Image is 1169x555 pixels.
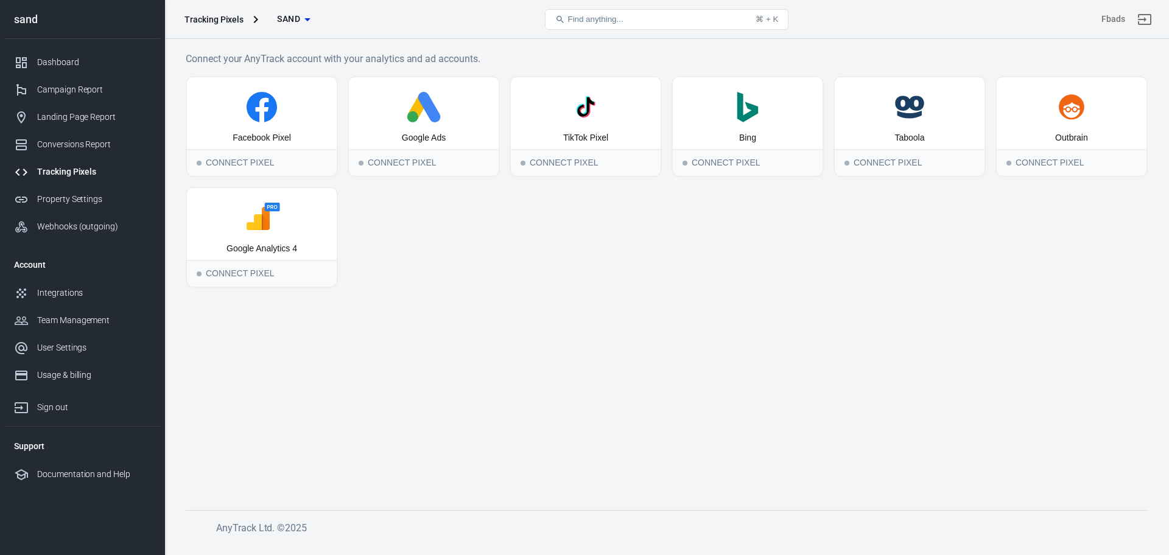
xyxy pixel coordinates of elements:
button: Facebook PixelConnect PixelConnect Pixel [186,76,338,177]
div: Conversions Report [37,138,150,151]
div: sand [4,14,160,25]
button: BingConnect PixelConnect Pixel [672,76,824,177]
a: User Settings [4,334,160,361]
div: Integrations [37,287,150,299]
div: Google Analytics 4 [226,243,297,255]
a: Usage & billing [4,361,160,389]
a: Sign out [4,389,160,421]
div: Connect Pixel [187,260,337,287]
h6: AnyTrack Ltd. © 2025 [216,520,1129,536]
div: Taboola [894,132,924,144]
a: Property Settings [4,186,160,213]
a: Dashboard [4,49,160,76]
div: Team Management [37,314,150,327]
a: Integrations [4,279,160,307]
span: Connect Pixel [1006,161,1011,166]
button: TaboolaConnect PixelConnect Pixel [834,76,986,177]
div: Webhooks (outgoing) [37,220,150,233]
div: Campaign Report [37,83,150,96]
span: Connect Pixel [521,161,525,166]
span: Connect Pixel [197,271,202,276]
a: Conversions Report [4,131,160,158]
div: Connect Pixel [349,149,499,176]
button: TikTok PixelConnect PixelConnect Pixel [510,76,662,177]
li: Support [4,431,160,461]
div: Landing Page Report [37,111,150,124]
button: Find anything...⌘ + K [545,9,788,30]
div: User Settings [37,341,150,354]
li: Account [4,250,160,279]
span: sand [277,12,300,27]
div: Google Ads [402,132,446,144]
span: Connect Pixel [844,161,849,166]
div: ⌘ + K [756,15,778,24]
span: Connect Pixel [197,161,202,166]
div: Usage & billing [37,369,150,382]
span: Find anything... [567,15,623,24]
div: Sign out [37,401,150,414]
a: Sign out [1130,5,1159,34]
h6: Connect your AnyTrack account with your analytics and ad accounts. [186,51,1148,66]
div: Tracking Pixels [37,166,150,178]
div: Bing [739,132,756,144]
button: sand [263,8,324,30]
button: Google Analytics 4Connect PixelConnect Pixel [186,187,338,288]
a: Landing Page Report [4,103,160,131]
span: Connect Pixel [359,161,363,166]
div: Connect Pixel [997,149,1146,176]
a: Tracking Pixels [4,158,160,186]
div: Connect Pixel [673,149,823,176]
a: Webhooks (outgoing) [4,213,160,240]
div: TikTok Pixel [563,132,608,144]
a: Team Management [4,307,160,334]
div: Connect Pixel [835,149,985,176]
div: Documentation and Help [37,468,150,481]
div: Facebook Pixel [233,132,291,144]
div: Dashboard [37,56,150,69]
div: Account id: tR2bt8Tt [1101,13,1125,26]
span: Connect Pixel [683,161,687,166]
div: Connect Pixel [187,149,337,176]
div: Tracking Pixels [184,13,244,26]
div: Property Settings [37,193,150,206]
a: Campaign Report [4,76,160,103]
button: OutbrainConnect PixelConnect Pixel [995,76,1148,177]
div: Connect Pixel [511,149,661,176]
button: Google AdsConnect PixelConnect Pixel [348,76,500,177]
div: Outbrain [1055,132,1088,144]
